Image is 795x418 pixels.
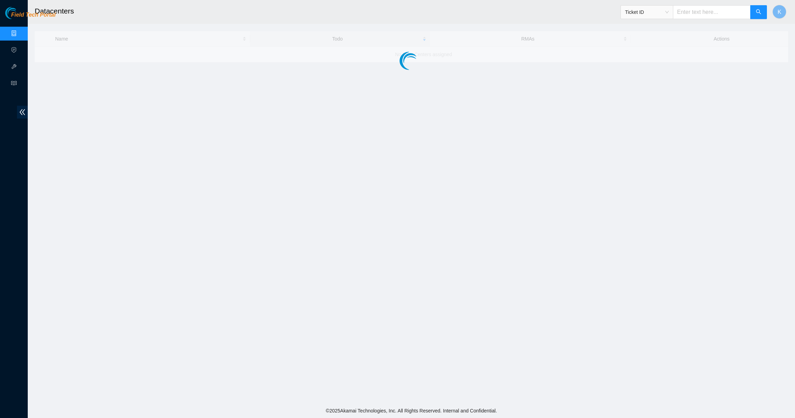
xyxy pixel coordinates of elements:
[778,8,781,16] span: K
[673,5,751,19] input: Enter text here...
[5,12,55,21] a: Akamai TechnologiesField Tech Portal
[625,7,669,17] span: Ticket ID
[750,5,767,19] button: search
[17,106,28,119] span: double-left
[11,12,55,18] span: Field Tech Portal
[756,9,761,16] span: search
[28,403,795,418] footer: © 2025 Akamai Technologies, Inc. All Rights Reserved. Internal and Confidential.
[5,7,35,19] img: Akamai Technologies
[11,77,17,91] span: read
[772,5,786,19] button: K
